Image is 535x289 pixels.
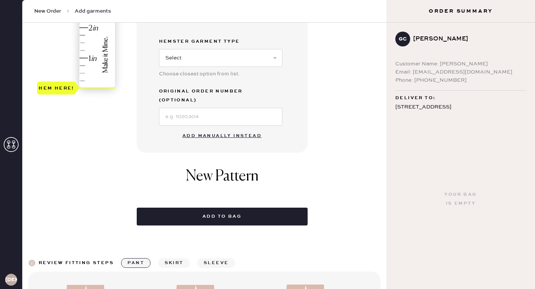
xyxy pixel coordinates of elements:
label: Original Order Number (Optional) [159,87,282,105]
div: [STREET_ADDRESS] Unit 3 [GEOGRAPHIC_DATA] , IL 60614 [395,103,526,131]
span: New Order [34,7,61,15]
h3: [DEMOGRAPHIC_DATA] [5,277,17,282]
h3: Order Summary [386,7,535,15]
div: Review fitting steps [39,259,114,267]
div: Customer Name: [PERSON_NAME] [395,60,526,68]
label: Hemster Garment Type [159,37,282,46]
h3: GC [399,36,407,42]
h1: New Pattern [186,168,259,193]
button: sleeve [197,258,235,268]
div: Email: [EMAIL_ADDRESS][DOMAIN_NAME] [395,68,526,76]
div: Hem here! [39,84,74,92]
button: pant [121,258,150,268]
div: Phone: [PHONE_NUMBER] [395,76,526,84]
input: e.g. 1020304 [159,108,282,126]
button: skirt [158,258,190,268]
div: [PERSON_NAME] [413,35,520,43]
div: Your bag is empty [444,190,477,208]
span: Deliver to: [395,94,435,103]
div: Choose closest option from list. [159,70,282,78]
button: Add manually instead [178,129,266,143]
span: Add garments [75,7,111,15]
button: Add to bag [137,208,308,225]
